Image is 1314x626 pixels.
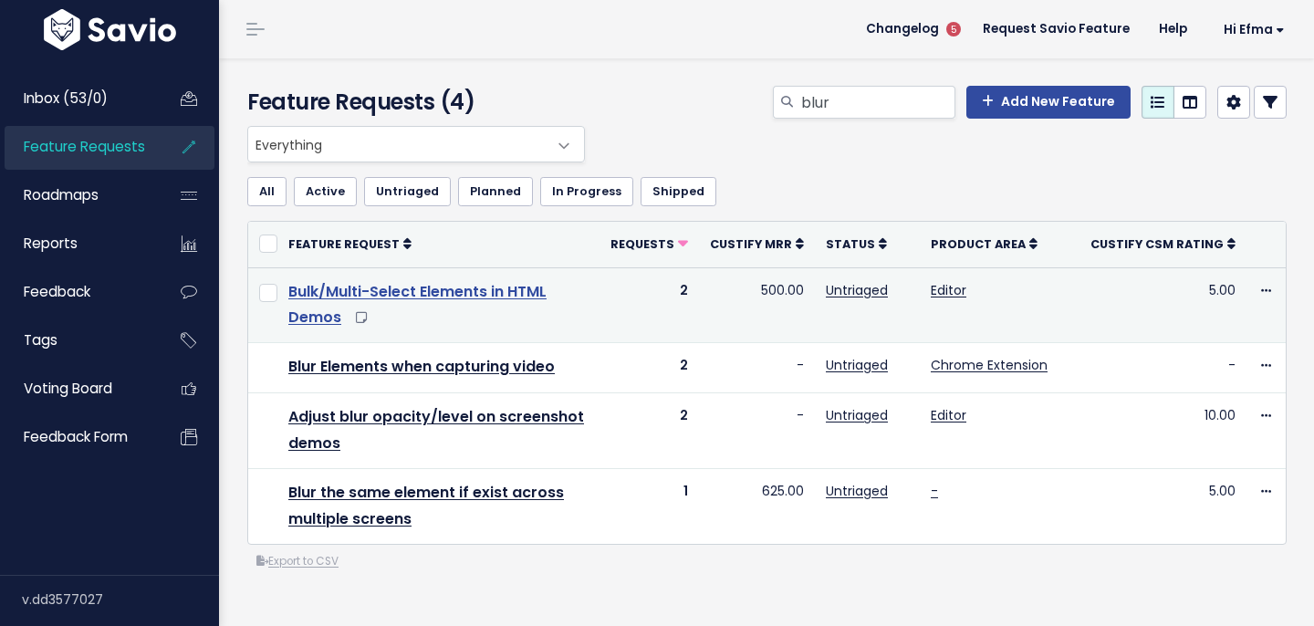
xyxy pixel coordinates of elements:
[931,482,938,500] a: -
[826,281,888,299] a: Untriaged
[826,356,888,374] a: Untriaged
[968,16,1144,43] a: Request Savio Feature
[931,235,1038,253] a: Product Area
[247,177,287,206] a: All
[5,319,151,361] a: Tags
[931,236,1026,252] span: Product Area
[39,9,181,50] img: logo-white.9d6f32f41409.svg
[288,235,412,253] a: Feature Request
[1079,343,1246,393] td: -
[826,235,887,253] a: Status
[866,23,939,36] span: Changelog
[24,282,90,301] span: Feedback
[610,235,688,253] a: Requests
[699,343,815,393] td: -
[826,406,888,424] a: Untriaged
[288,482,564,529] a: Blur the same element if exist across multiple screens
[5,271,151,313] a: Feedback
[1079,468,1246,543] td: 5.00
[931,356,1048,374] a: Chrome Extension
[540,177,633,206] a: In Progress
[600,343,699,393] td: 2
[5,174,151,216] a: Roadmaps
[5,416,151,458] a: Feedback form
[24,137,145,156] span: Feature Requests
[256,554,339,569] a: Export to CSV
[247,86,576,119] h4: Feature Requests (4)
[5,223,151,265] a: Reports
[641,177,716,206] a: Shipped
[1090,235,1236,253] a: Custify csm rating
[600,267,699,343] td: 2
[826,236,875,252] span: Status
[24,234,78,253] span: Reports
[699,468,815,543] td: 625.00
[931,406,966,424] a: Editor
[5,126,151,168] a: Feature Requests
[1079,393,1246,469] td: 10.00
[24,89,108,108] span: Inbox (53/0)
[1224,23,1285,37] span: Hi Efma
[826,482,888,500] a: Untriaged
[600,468,699,543] td: 1
[699,267,815,343] td: 500.00
[931,281,966,299] a: Editor
[364,177,451,206] a: Untriaged
[22,576,219,623] div: v.dd3577027
[610,236,674,252] span: Requests
[247,177,1287,206] ul: Filter feature requests
[799,86,955,119] input: Search features...
[1079,267,1246,343] td: 5.00
[966,86,1131,119] a: Add New Feature
[5,78,151,120] a: Inbox (53/0)
[288,356,555,377] a: Blur Elements when capturing video
[24,330,57,350] span: Tags
[247,126,585,162] span: Everything
[294,177,357,206] a: Active
[600,393,699,469] td: 2
[5,368,151,410] a: Voting Board
[946,22,961,37] span: 5
[288,406,584,454] a: Adjust blur opacity/level on screenshot demos
[1202,16,1299,44] a: Hi Efma
[699,393,815,469] td: -
[288,281,547,329] a: Bulk/Multi-Select Elements in HTML Demos
[710,236,792,252] span: Custify mrr
[248,127,547,162] span: Everything
[710,235,804,253] a: Custify mrr
[24,427,128,446] span: Feedback form
[288,236,400,252] span: Feature Request
[24,379,112,398] span: Voting Board
[1144,16,1202,43] a: Help
[458,177,533,206] a: Planned
[1090,236,1224,252] span: Custify csm rating
[24,185,99,204] span: Roadmaps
